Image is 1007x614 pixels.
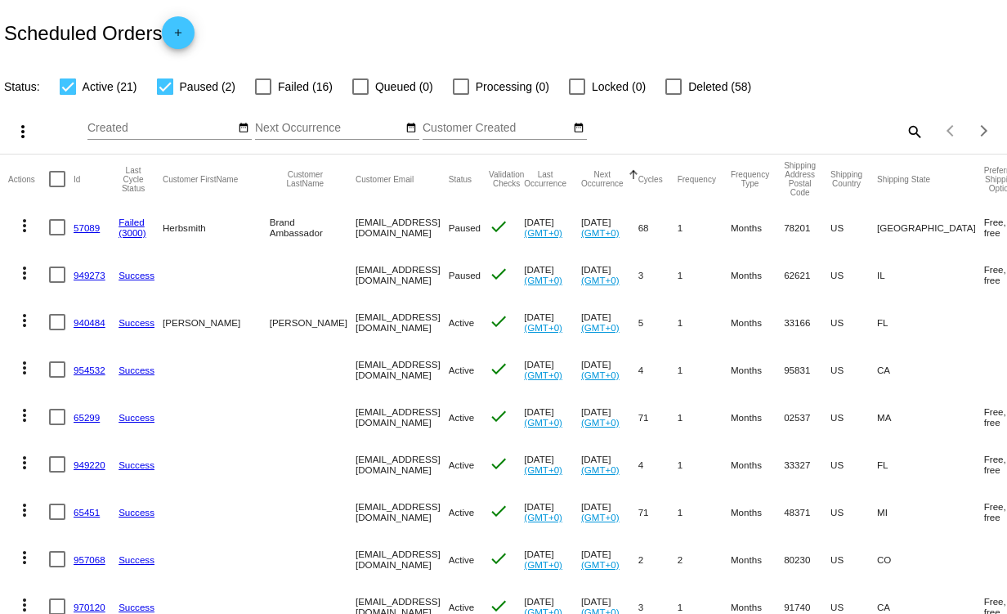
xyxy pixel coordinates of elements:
mat-cell: [DATE] [524,204,581,251]
mat-cell: 1 [678,251,731,298]
mat-icon: check [489,264,508,284]
mat-cell: [EMAIL_ADDRESS][DOMAIN_NAME] [356,536,449,583]
button: Change sorting for CustomerLastName [270,170,341,188]
mat-icon: check [489,501,508,521]
a: Success [119,412,154,423]
span: Queued (0) [375,77,433,96]
mat-cell: FL [877,298,984,346]
a: (GMT+0) [524,227,562,238]
mat-cell: 2 [678,536,731,583]
button: Change sorting for Frequency [678,174,716,184]
a: 970120 [74,602,105,612]
mat-cell: [EMAIL_ADDRESS][DOMAIN_NAME] [356,488,449,536]
mat-cell: 71 [638,393,678,441]
mat-cell: MA [877,393,984,441]
mat-cell: US [830,393,877,441]
mat-icon: date_range [573,122,584,135]
mat-cell: Months [731,441,784,488]
mat-cell: 02537 [784,393,830,441]
mat-icon: search [904,119,924,144]
mat-cell: [DATE] [581,251,638,298]
mat-cell: [DATE] [581,536,638,583]
span: Active [449,412,475,423]
mat-cell: [DATE] [581,298,638,346]
span: Locked (0) [592,77,646,96]
mat-cell: US [830,251,877,298]
mat-cell: 68 [638,204,678,251]
button: Change sorting for FrequencyType [731,170,769,188]
a: 65451 [74,507,100,518]
mat-cell: US [830,536,877,583]
span: Paused [449,270,481,280]
mat-cell: [DATE] [524,441,581,488]
a: (GMT+0) [581,559,620,570]
mat-cell: [EMAIL_ADDRESS][DOMAIN_NAME] [356,346,449,393]
span: Active [449,317,475,328]
mat-cell: [DATE] [524,298,581,346]
a: Success [119,554,154,565]
input: Created [87,122,235,135]
mat-icon: check [489,406,508,426]
mat-cell: 62621 [784,251,830,298]
mat-cell: 5 [638,298,678,346]
mat-cell: Months [731,346,784,393]
a: (GMT+0) [524,512,562,522]
a: (GMT+0) [524,370,562,380]
mat-cell: [DATE] [524,488,581,536]
mat-cell: [DATE] [581,346,638,393]
a: (GMT+0) [524,417,562,428]
a: 65299 [74,412,100,423]
mat-icon: more_vert [15,500,34,520]
input: Next Occurrence [255,122,402,135]
mat-cell: CO [877,536,984,583]
mat-cell: US [830,488,877,536]
button: Change sorting for NextOccurrenceUtc [581,170,624,188]
mat-cell: 1 [678,346,731,393]
a: (GMT+0) [524,322,562,333]
mat-cell: [EMAIL_ADDRESS][DOMAIN_NAME] [356,251,449,298]
mat-cell: 33166 [784,298,830,346]
mat-cell: 78201 [784,204,830,251]
mat-icon: more_vert [15,311,34,330]
mat-cell: [DATE] [581,488,638,536]
mat-cell: [EMAIL_ADDRESS][DOMAIN_NAME] [356,393,449,441]
mat-cell: Months [731,298,784,346]
button: Next page [968,114,1000,147]
mat-cell: US [830,441,877,488]
a: Success [119,270,154,280]
mat-cell: 2 [638,536,678,583]
button: Previous page [935,114,968,147]
a: 57089 [74,222,100,233]
mat-cell: 1 [678,393,731,441]
a: 940484 [74,317,105,328]
a: (GMT+0) [524,275,562,285]
a: 949273 [74,270,105,280]
button: Change sorting for Status [449,174,472,184]
span: Processing (0) [476,77,549,96]
a: (GMT+0) [524,559,562,570]
mat-icon: check [489,217,508,236]
a: (3000) [119,227,146,238]
a: (GMT+0) [581,417,620,428]
mat-cell: US [830,204,877,251]
mat-cell: 4 [638,346,678,393]
mat-icon: check [489,359,508,379]
span: Active [449,459,475,470]
mat-cell: FL [877,441,984,488]
mat-cell: Brand Ambassador [270,204,356,251]
mat-cell: [DATE] [581,204,638,251]
mat-cell: [PERSON_NAME] [270,298,356,346]
a: Success [119,459,154,470]
span: Paused (2) [180,77,235,96]
mat-cell: Months [731,393,784,441]
span: Failed (16) [278,77,333,96]
mat-cell: 95831 [784,346,830,393]
input: Customer Created [423,122,570,135]
mat-cell: 4 [638,441,678,488]
span: Active [449,365,475,375]
a: Success [119,602,154,612]
mat-cell: 3 [638,251,678,298]
button: Change sorting for Cycles [638,174,663,184]
mat-icon: more_vert [13,122,33,141]
a: (GMT+0) [581,512,620,522]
